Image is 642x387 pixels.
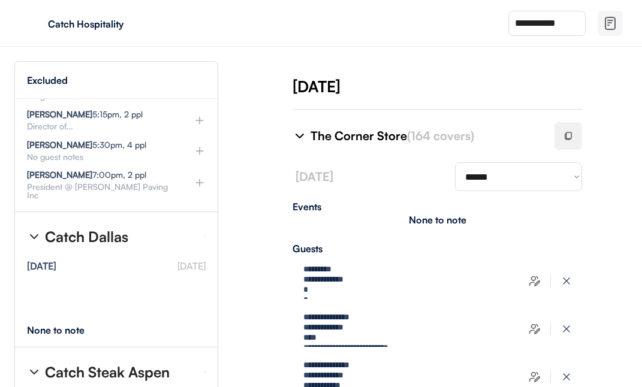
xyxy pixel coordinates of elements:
[24,14,43,33] img: yH5BAEAAAAALAAAAAABAAEAAAIBRAA7
[311,128,540,144] div: The Corner Store
[603,16,617,31] img: file-02.svg
[529,323,541,335] img: users-edit.svg
[194,145,206,157] img: plus%20%281%29.svg
[293,244,582,253] div: Guests
[529,371,541,383] img: users-edit.svg
[407,128,474,143] font: (164 covers)
[293,75,642,97] div: [DATE]
[560,323,572,335] img: x-close%20%283%29.svg
[27,229,41,244] img: chevron-right%20%281%29.svg
[409,215,466,225] div: None to note
[45,365,170,379] div: Catch Steak Aspen
[27,122,174,131] div: Director of...
[560,275,572,287] img: x-close%20%283%29.svg
[27,109,92,119] strong: [PERSON_NAME]
[177,260,206,272] font: [DATE]
[27,171,146,179] div: 7:00pm, 2 ppl
[27,365,41,379] img: chevron-right%20%281%29.svg
[27,75,68,85] div: Excluded
[27,170,92,180] strong: [PERSON_NAME]
[194,177,206,189] img: plus%20%281%29.svg
[27,183,174,199] div: President @ [PERSON_NAME] Paving Inc
[27,141,146,149] div: 5:30pm, 4 ppl
[293,202,582,211] div: Events
[27,261,56,271] div: [DATE]
[560,371,572,383] img: x-close%20%283%29.svg
[27,153,174,161] div: No guest notes
[27,325,107,335] div: None to note
[45,229,128,244] div: Catch Dallas
[48,19,199,29] div: Catch Hospitality
[293,129,307,143] img: chevron-right%20%281%29.svg
[194,114,206,126] img: plus%20%281%29.svg
[27,140,92,150] strong: [PERSON_NAME]
[27,110,143,119] div: 5:15pm, 2 ppl
[296,169,333,184] font: [DATE]
[27,92,174,100] div: No guest notes
[529,275,541,287] img: users-edit.svg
